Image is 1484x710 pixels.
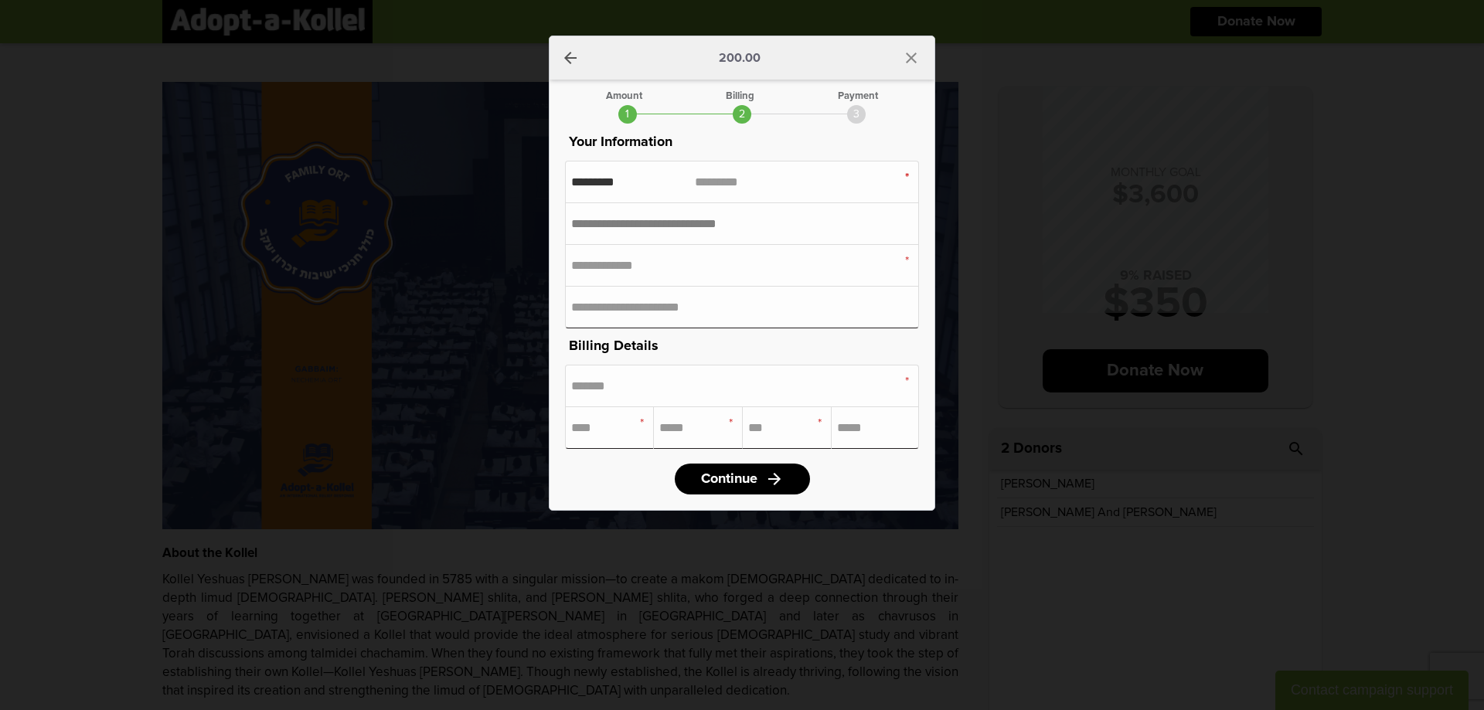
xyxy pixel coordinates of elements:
[765,470,784,488] i: arrow_forward
[675,464,810,494] a: Continuearrow_forward
[838,91,878,101] div: Payment
[733,105,751,124] div: 2
[902,49,921,67] i: close
[726,91,754,101] div: Billing
[847,105,866,124] div: 3
[719,52,761,64] p: 200.00
[606,91,642,101] div: Amount
[565,335,919,357] p: Billing Details
[561,49,580,67] a: arrow_back
[618,105,637,124] div: 1
[565,131,919,153] p: Your Information
[701,472,757,486] span: Continue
